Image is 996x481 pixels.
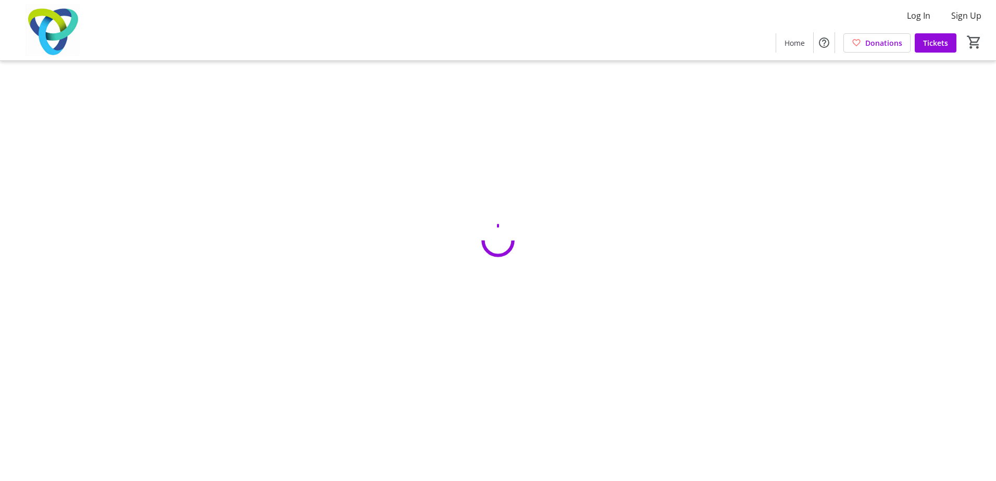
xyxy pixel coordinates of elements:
[776,33,813,53] a: Home
[923,37,948,48] span: Tickets
[814,32,835,53] button: Help
[899,7,939,24] button: Log In
[907,9,930,22] span: Log In
[6,4,99,56] img: Trillium Health Partners Foundation's Logo
[785,37,805,48] span: Home
[865,37,902,48] span: Donations
[965,33,983,52] button: Cart
[943,7,990,24] button: Sign Up
[951,9,981,22] span: Sign Up
[915,33,956,53] a: Tickets
[843,33,911,53] a: Donations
